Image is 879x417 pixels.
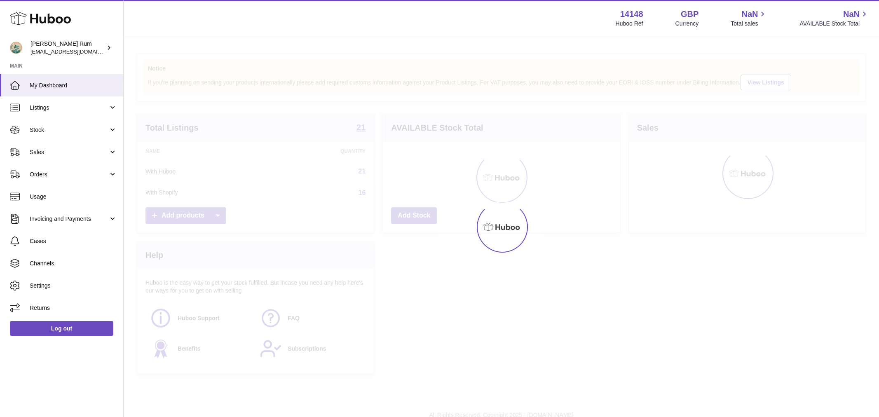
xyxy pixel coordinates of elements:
span: My Dashboard [30,82,117,89]
div: Huboo Ref [616,20,643,28]
div: [PERSON_NAME] Rum [30,40,105,56]
span: Channels [30,260,117,267]
span: Orders [30,171,108,178]
div: Currency [675,20,699,28]
span: Settings [30,282,117,290]
strong: GBP [681,9,699,20]
a: Log out [10,321,113,336]
span: Usage [30,193,117,201]
span: Total sales [731,20,767,28]
span: Listings [30,104,108,112]
span: [EMAIL_ADDRESS][DOMAIN_NAME] [30,48,121,55]
a: NaN Total sales [731,9,767,28]
a: NaN AVAILABLE Stock Total [799,9,869,28]
span: Sales [30,148,108,156]
span: NaN [741,9,758,20]
span: Invoicing and Payments [30,215,108,223]
span: Stock [30,126,108,134]
span: NaN [843,9,860,20]
img: internalAdmin-14148@internal.huboo.com [10,42,22,54]
span: Cases [30,237,117,245]
strong: 14148 [620,9,643,20]
span: AVAILABLE Stock Total [799,20,869,28]
span: Returns [30,304,117,312]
